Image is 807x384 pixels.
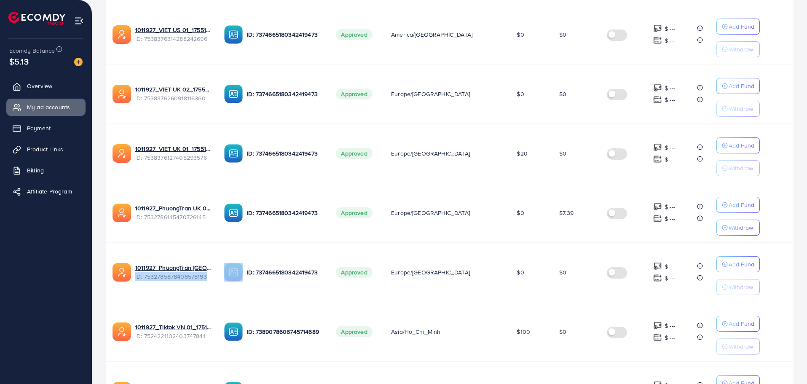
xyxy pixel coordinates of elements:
[247,148,322,158] p: ID: 7374665180342419473
[135,145,211,162] div: <span class='underline'>1011927_VIET UK 01_1755165052510</span></br>7538376127405293576
[9,55,29,67] span: $5.13
[559,30,566,39] span: $0
[665,273,675,283] p: $ ---
[27,124,51,132] span: Payment
[665,214,675,224] p: $ ---
[224,144,243,163] img: ic-ba-acc.ded83a64.svg
[247,30,322,40] p: ID: 7374665180342419473
[247,208,322,218] p: ID: 7374665180342419473
[729,341,753,352] p: Withdraw
[665,142,675,153] p: $ ---
[716,78,760,94] button: Add Fund
[6,162,86,179] a: Billing
[729,223,753,233] p: Withdraw
[716,101,760,117] button: Withdraw
[391,209,470,217] span: Europe/[GEOGRAPHIC_DATA]
[247,89,322,99] p: ID: 7374665180342419473
[9,46,55,55] span: Ecomdy Balance
[559,90,566,98] span: $0
[517,149,527,158] span: $20
[729,282,753,292] p: Withdraw
[74,58,83,66] img: image
[6,183,86,200] a: Affiliate Program
[247,267,322,277] p: ID: 7374665180342419473
[8,12,65,25] img: logo
[113,85,131,103] img: ic-ads-acc.e4c84228.svg
[716,160,760,176] button: Withdraw
[391,30,472,39] span: America/[GEOGRAPHIC_DATA]
[716,256,760,272] button: Add Fund
[391,149,470,158] span: Europe/[GEOGRAPHIC_DATA]
[27,166,44,175] span: Billing
[6,78,86,94] a: Overview
[665,321,675,331] p: $ ---
[6,99,86,115] a: My ad accounts
[653,321,662,330] img: top-up amount
[729,163,753,173] p: Withdraw
[716,279,760,295] button: Withdraw
[665,95,675,105] p: $ ---
[224,263,243,282] img: ic-ba-acc.ded83a64.svg
[716,197,760,213] button: Add Fund
[247,327,322,337] p: ID: 7389078606745714689
[665,35,675,46] p: $ ---
[729,104,753,114] p: Withdraw
[6,120,86,137] a: Payment
[135,204,211,212] a: 1011927_PhuongTran UK 09_1753863472157
[653,143,662,152] img: top-up amount
[224,322,243,341] img: ic-ba-acc.ded83a64.svg
[336,207,372,218] span: Approved
[665,83,675,93] p: $ ---
[6,141,86,158] a: Product Links
[517,268,524,277] span: $0
[559,328,566,336] span: $0
[135,35,211,43] span: ID: 7538376314288242696
[559,268,566,277] span: $0
[336,267,372,278] span: Approved
[224,25,243,44] img: ic-ba-acc.ded83a64.svg
[729,81,754,91] p: Add Fund
[653,24,662,33] img: top-up amount
[336,29,372,40] span: Approved
[224,204,243,222] img: ic-ba-acc.ded83a64.svg
[559,209,574,217] span: $7.39
[27,82,52,90] span: Overview
[653,214,662,223] img: top-up amount
[716,220,760,236] button: Withdraw
[135,263,211,272] a: 1011927_PhuongTran [GEOGRAPHIC_DATA] 08_1753863400059
[729,140,754,150] p: Add Fund
[135,332,211,340] span: ID: 7524221102403747841
[653,155,662,164] img: top-up amount
[135,323,211,331] a: 1011927_Tiktok VN 01_1751869264216
[716,41,760,57] button: Withdraw
[27,187,72,196] span: Affiliate Program
[113,144,131,163] img: ic-ads-acc.e4c84228.svg
[74,16,84,26] img: menu
[729,44,753,54] p: Withdraw
[653,274,662,282] img: top-up amount
[135,263,211,281] div: <span class='underline'>1011927_PhuongTran UK 08_1753863400059</span></br>7532785878406578193
[716,19,760,35] button: Add Fund
[559,149,566,158] span: $0
[391,268,470,277] span: Europe/[GEOGRAPHIC_DATA]
[653,83,662,92] img: top-up amount
[135,272,211,281] span: ID: 7532785878406578193
[391,328,441,336] span: Asia/Ho_Chi_Minh
[27,145,63,153] span: Product Links
[135,204,211,221] div: <span class='underline'>1011927_PhuongTran UK 09_1753863472157</span></br>7532786145470726145
[729,259,754,269] p: Add Fund
[27,103,70,111] span: My ad accounts
[653,333,662,342] img: top-up amount
[653,95,662,104] img: top-up amount
[665,261,675,271] p: $ ---
[391,90,470,98] span: Europe/[GEOGRAPHIC_DATA]
[517,209,524,217] span: $0
[113,25,131,44] img: ic-ads-acc.e4c84228.svg
[135,213,211,221] span: ID: 7532786145470726145
[135,153,211,162] span: ID: 7538376127405293576
[653,202,662,211] img: top-up amount
[336,148,372,159] span: Approved
[729,200,754,210] p: Add Fund
[716,338,760,354] button: Withdraw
